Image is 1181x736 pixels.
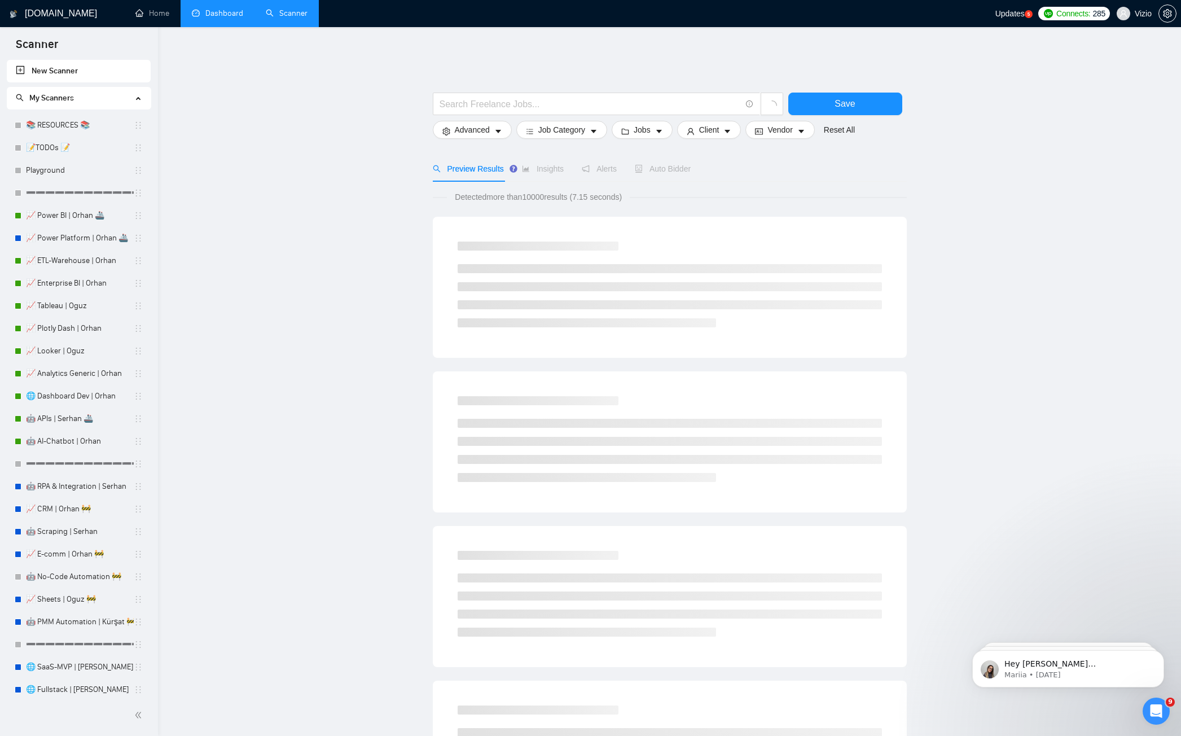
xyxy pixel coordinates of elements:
[745,121,814,139] button: idcardVendorcaret-down
[7,430,151,453] li: 🤖 AI-Chatbot | Orhan
[26,678,134,701] a: 🌐 Fullstack | [PERSON_NAME]
[442,127,450,135] span: setting
[687,127,695,135] span: user
[134,663,143,672] span: holder
[16,94,24,102] span: search
[26,408,134,430] a: 🤖 APIs | Serhan 🚢
[995,9,1025,18] span: Updates
[516,121,607,139] button: barsJob Categorycaret-down
[7,453,151,475] li: ➖➖➖➖➖➖➖➖➖➖➖➖➖➖➖➖➖➖➖
[134,550,143,559] span: holder
[26,204,134,227] a: 📈 Power BI | Orhan 🚢
[134,392,143,401] span: holder
[1158,9,1176,18] a: setting
[134,347,143,356] span: holder
[134,437,143,446] span: holder
[26,137,134,159] a: 📝TODOs 📝
[7,385,151,408] li: 🌐 Dashboard Dev | Orhan
[26,295,134,317] a: 📈 Tableau | Oguz
[134,505,143,514] span: holder
[7,114,151,137] li: 📚 RESOURCES 📚
[755,127,763,135] span: idcard
[7,520,151,543] li: 🤖 Scraping | Serhan
[26,182,134,204] a: ➖➖➖➖➖➖➖➖➖➖➖➖➖➖➖➖➖➖➖
[26,633,134,656] a: ➖➖➖➖➖➖➖➖➖➖➖➖➖➖➖➖➖➖➖
[134,527,143,536] span: holder
[134,121,143,130] span: holder
[767,100,777,111] span: loading
[7,137,151,159] li: 📝TODOs 📝
[134,640,143,649] span: holder
[612,121,673,139] button: folderJobscaret-down
[1027,12,1030,17] text: 5
[134,143,143,152] span: holder
[494,127,502,135] span: caret-down
[135,8,169,18] a: homeHome
[7,566,151,588] li: 🤖 No-Code Automation 🚧
[538,124,585,136] span: Job Category
[7,227,151,249] li: 📈 Power Platform | Orhan 🚢
[7,340,151,362] li: 📈 Looker | Oguz
[1044,9,1053,18] img: upwork-logo.png
[1119,10,1127,17] span: user
[26,317,134,340] a: 📈 Plotly Dash | Orhan
[1025,10,1033,18] a: 5
[621,127,629,135] span: folder
[26,159,134,182] a: Playground
[26,520,134,543] a: 🤖 Scraping | Serhan
[7,36,67,60] span: Scanner
[26,227,134,249] a: 📈 Power Platform | Orhan 🚢
[134,234,143,243] span: holder
[7,159,151,182] li: Playground
[955,627,1181,706] iframe: Intercom notifications message
[797,127,805,135] span: caret-down
[134,301,143,310] span: holder
[26,362,134,385] a: 📈 Analytics Generic | Orhan
[522,165,530,173] span: area-chart
[26,430,134,453] a: 🤖 AI-Chatbot | Orhan
[10,5,17,23] img: logo
[635,165,643,173] span: robot
[7,362,151,385] li: 📈 Analytics Generic | Orhan
[29,93,74,103] span: My Scanners
[26,543,134,566] a: 📈 E-comm | Orhan 🚧
[26,114,134,137] a: 📚 RESOURCES 📚
[433,164,504,173] span: Preview Results
[26,340,134,362] a: 📈 Looker | Oguz
[134,595,143,604] span: holder
[788,93,902,115] button: Save
[440,97,741,111] input: Search Freelance Jobs...
[134,211,143,220] span: holder
[16,93,74,103] span: My Scanners
[1092,7,1105,20] span: 285
[699,124,719,136] span: Client
[835,97,855,111] span: Save
[1166,698,1175,707] span: 9
[677,121,741,139] button: userClientcaret-down
[134,324,143,333] span: holder
[134,482,143,491] span: holder
[7,633,151,656] li: ➖➖➖➖➖➖➖➖➖➖➖➖➖➖➖➖➖➖➖
[447,191,630,203] span: Detected more than 10000 results (7.15 seconds)
[134,414,143,423] span: holder
[582,164,617,173] span: Alerts
[433,165,441,173] span: search
[26,249,134,272] a: 📈 ETL-Warehouse | Orhan
[16,60,142,82] a: New Scanner
[134,617,143,627] span: holder
[7,588,151,611] li: 📈 Sheets | Oguz 🚧
[26,498,134,520] a: 📈 CRM | Orhan 🚧
[746,100,753,108] span: info-circle
[26,611,134,633] a: 🤖 PMM Automation | Kürşat 🚧
[134,709,146,721] span: double-left
[26,385,134,408] a: 🌐 Dashboard Dev | Orhan
[7,60,151,82] li: New Scanner
[635,164,691,173] span: Auto Bidder
[7,204,151,227] li: 📈 Power BI | Orhan 🚢
[767,124,792,136] span: Vendor
[1158,5,1176,23] button: setting
[590,127,598,135] span: caret-down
